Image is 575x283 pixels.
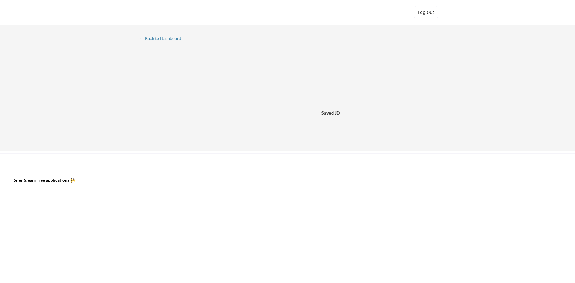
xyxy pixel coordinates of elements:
div: ← Back to Dashboard [140,36,186,41]
a: ← Back to Dashboard [140,36,186,42]
a: About [12,184,74,192]
div: These are job applications we think you'd be a good fit for, but couldn't apply you to automatica... [186,79,231,86]
div: These are all the jobs you've been applied to so far. [141,79,181,86]
div: Saved JD [321,107,360,118]
a: About [12,198,51,206]
a: Refer & earn free applications 👯‍♀️ [12,178,354,184]
button: Log Out [414,6,438,18]
a: About [12,207,51,215]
